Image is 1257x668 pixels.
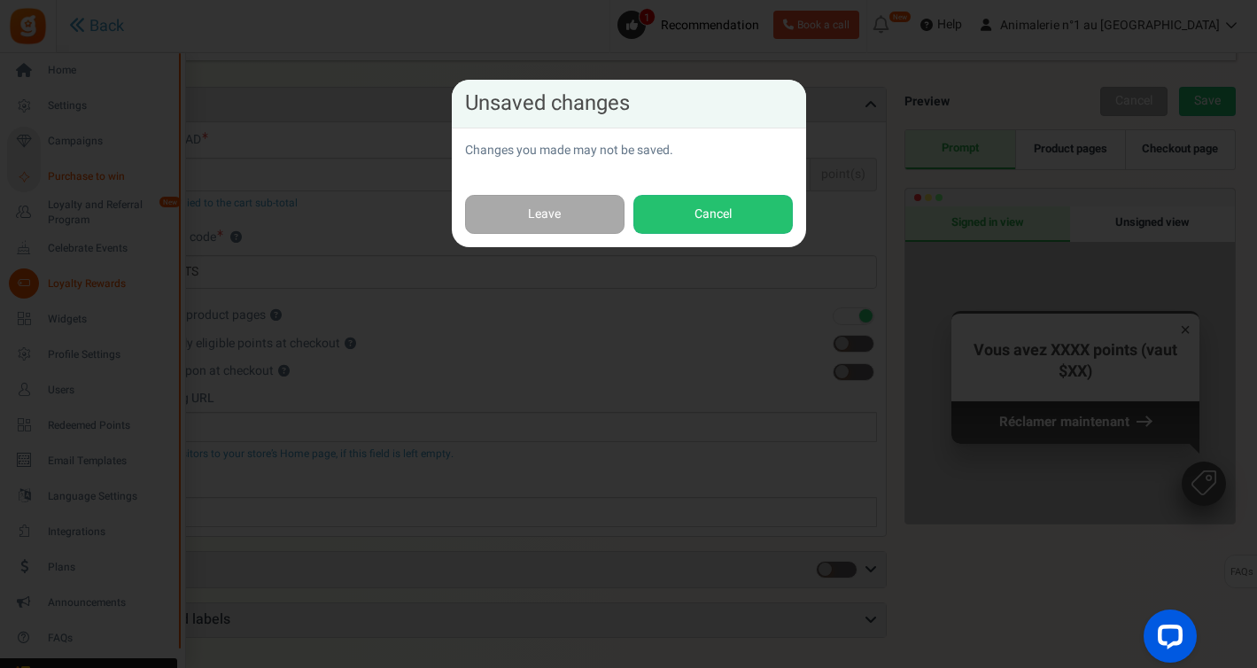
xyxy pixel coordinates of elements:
p: Changes you made may not be saved. [465,142,793,159]
a: Leave [465,195,625,235]
button: Cancel [633,195,793,235]
h4: Unsaved changes [465,93,793,114]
